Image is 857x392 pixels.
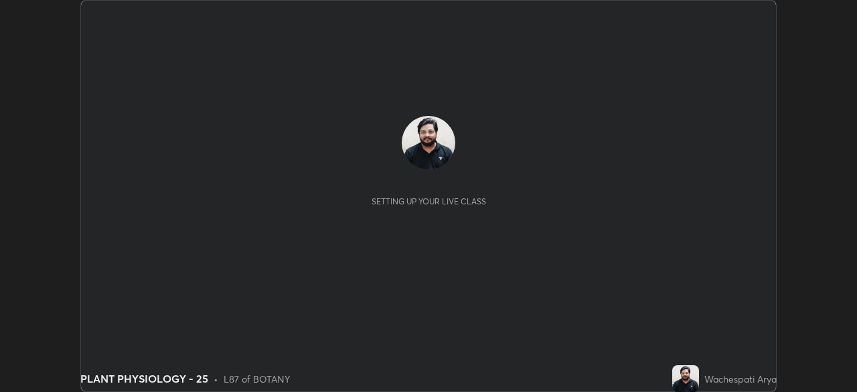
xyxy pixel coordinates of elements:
div: • [214,372,218,386]
div: PLANT PHYSIOLOGY - 25 [80,371,208,387]
img: fdbccbcfb81847ed8ca40e68273bd381.jpg [402,116,455,170]
div: Wachespati Arya [704,372,777,386]
div: Setting up your live class [372,196,486,206]
div: L87 of BOTANY [224,372,290,386]
img: fdbccbcfb81847ed8ca40e68273bd381.jpg [672,365,699,392]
